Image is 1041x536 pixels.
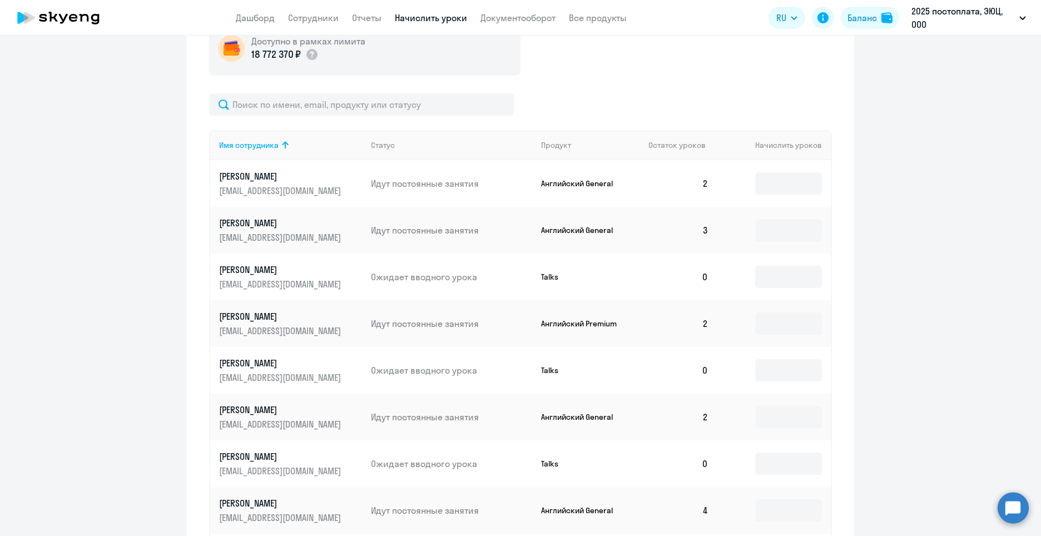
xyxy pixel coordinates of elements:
[371,364,532,376] p: Ожидает вводного урока
[352,12,381,23] a: Отчеты
[395,12,467,23] a: Начислить уроки
[847,11,877,24] div: Баланс
[219,217,362,244] a: [PERSON_NAME][EMAIL_ADDRESS][DOMAIN_NAME]
[219,497,344,509] p: [PERSON_NAME]
[541,412,624,422] p: Английский General
[219,465,344,477] p: [EMAIL_ADDRESS][DOMAIN_NAME]
[640,160,717,207] td: 2
[541,272,624,282] p: Talks
[769,7,805,29] button: RU
[569,12,627,23] a: Все продукты
[219,357,344,369] p: [PERSON_NAME]
[541,319,624,329] p: Английский Premium
[640,300,717,347] td: 2
[541,225,624,235] p: Английский General
[541,505,624,515] p: Английский General
[251,47,301,62] p: 18 772 370 ₽
[219,310,362,337] a: [PERSON_NAME][EMAIL_ADDRESS][DOMAIN_NAME]
[219,217,344,229] p: [PERSON_NAME]
[371,224,532,236] p: Идут постоянные занятия
[541,178,624,188] p: Английский General
[640,347,717,394] td: 0
[219,357,362,384] a: [PERSON_NAME][EMAIL_ADDRESS][DOMAIN_NAME]
[841,7,899,29] button: Балансbalance
[541,140,640,150] div: Продукт
[219,231,344,244] p: [EMAIL_ADDRESS][DOMAIN_NAME]
[209,93,514,116] input: Поиск по имени, email, продукту или статусу
[640,254,717,300] td: 0
[219,450,344,463] p: [PERSON_NAME]
[371,271,532,283] p: Ожидает вводного урока
[219,325,344,337] p: [EMAIL_ADDRESS][DOMAIN_NAME]
[541,140,571,150] div: Продукт
[371,140,532,150] div: Статус
[648,140,706,150] span: Остаток уроков
[219,450,362,477] a: [PERSON_NAME][EMAIL_ADDRESS][DOMAIN_NAME]
[371,411,532,423] p: Идут постоянные занятия
[648,140,717,150] div: Остаток уроков
[541,459,624,469] p: Talks
[219,170,362,197] a: [PERSON_NAME][EMAIL_ADDRESS][DOMAIN_NAME]
[541,365,624,375] p: Talks
[219,404,362,430] a: [PERSON_NAME][EMAIL_ADDRESS][DOMAIN_NAME]
[219,264,344,276] p: [PERSON_NAME]
[881,12,893,23] img: balance
[480,12,556,23] a: Документооборот
[219,278,344,290] p: [EMAIL_ADDRESS][DOMAIN_NAME]
[219,404,344,416] p: [PERSON_NAME]
[640,440,717,487] td: 0
[236,12,275,23] a: Дашборд
[371,317,532,330] p: Идут постоянные занятия
[219,264,362,290] a: [PERSON_NAME][EMAIL_ADDRESS][DOMAIN_NAME]
[371,458,532,470] p: Ожидает вводного урока
[906,4,1032,31] button: 2025 постоплата, ЭЮЦ, ООО
[219,170,344,182] p: [PERSON_NAME]
[371,504,532,517] p: Идут постоянные занятия
[219,512,344,524] p: [EMAIL_ADDRESS][DOMAIN_NAME]
[219,185,344,197] p: [EMAIL_ADDRESS][DOMAIN_NAME]
[640,207,717,254] td: 3
[219,418,344,430] p: [EMAIL_ADDRESS][DOMAIN_NAME]
[717,130,831,160] th: Начислить уроков
[218,35,245,62] img: wallet-circle.png
[371,177,532,190] p: Идут постоянные занятия
[776,11,786,24] span: RU
[640,394,717,440] td: 2
[219,140,362,150] div: Имя сотрудника
[640,487,717,534] td: 4
[219,371,344,384] p: [EMAIL_ADDRESS][DOMAIN_NAME]
[911,4,1015,31] p: 2025 постоплата, ЭЮЦ, ООО
[251,35,365,47] h5: Доступно в рамках лимита
[288,12,339,23] a: Сотрудники
[371,140,395,150] div: Статус
[219,140,279,150] div: Имя сотрудника
[219,497,362,524] a: [PERSON_NAME][EMAIL_ADDRESS][DOMAIN_NAME]
[219,310,344,322] p: [PERSON_NAME]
